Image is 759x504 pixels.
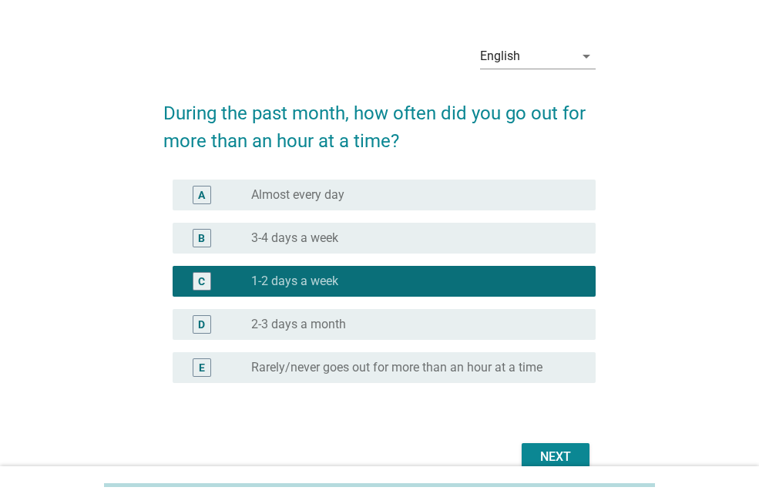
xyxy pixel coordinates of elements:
[251,230,338,246] label: 3-4 days a week
[198,230,205,246] div: B
[251,274,338,289] label: 1-2 days a week
[198,316,205,332] div: D
[577,47,596,66] i: arrow_drop_down
[198,186,205,203] div: A
[251,317,346,332] label: 2-3 days a month
[251,187,344,203] label: Almost every day
[534,448,577,466] div: Next
[480,49,520,63] div: English
[198,273,205,289] div: C
[163,84,596,155] h2: During the past month, how often did you go out for more than an hour at a time?
[522,443,589,471] button: Next
[199,359,205,375] div: E
[251,360,542,375] label: Rarely/never goes out for more than an hour at a time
